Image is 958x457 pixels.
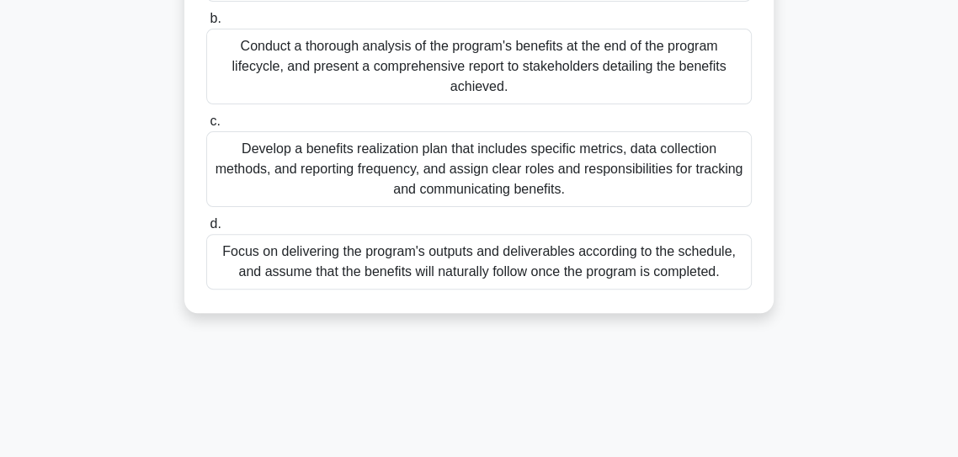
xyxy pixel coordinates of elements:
span: b. [210,11,221,25]
div: Develop a benefits realization plan that includes specific metrics, data collection methods, and ... [206,131,752,207]
div: Focus on delivering the program's outputs and deliverables according to the schedule, and assume ... [206,234,752,290]
span: c. [210,114,220,128]
span: d. [210,216,221,231]
div: Conduct a thorough analysis of the program's benefits at the end of the program lifecycle, and pr... [206,29,752,104]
